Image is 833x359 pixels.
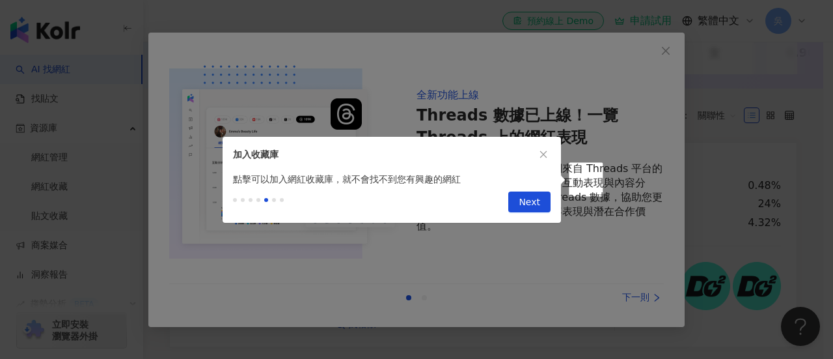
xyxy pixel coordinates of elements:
[536,147,551,162] button: close
[223,172,561,186] div: 點擊可以加入網紅收藏庫，就不會找不到您有興趣的網紅
[508,192,551,212] button: Next
[233,147,536,162] div: 加入收藏庫
[539,150,548,159] span: close
[519,192,540,213] span: Next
